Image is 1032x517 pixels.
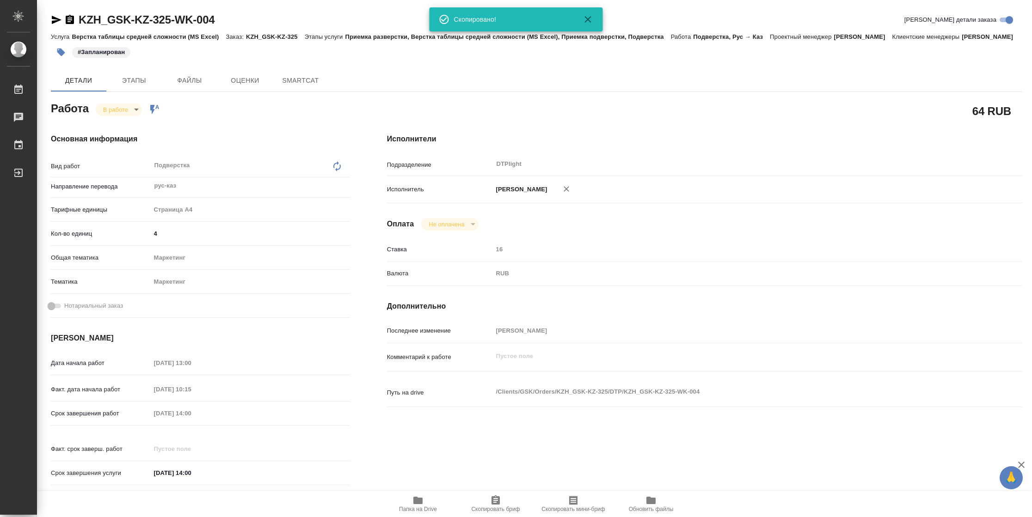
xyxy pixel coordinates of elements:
[892,33,962,40] p: Клиентские менеджеры
[51,229,151,238] p: Кол-во единиц
[387,160,493,170] p: Подразделение
[51,14,62,25] button: Скопировать ссылку для ЯМессенджера
[51,444,151,454] p: Факт. срок заверш. работ
[962,33,1020,40] p: [PERSON_NAME]
[556,179,577,199] button: Удалить исполнителя
[541,506,605,512] span: Скопировать мини-бриф
[454,15,570,24] div: Скопировано!
[51,409,151,418] p: Срок завершения работ
[493,185,547,194] p: [PERSON_NAME]
[64,301,123,310] span: Нотариальный заказ
[51,162,151,171] p: Вид работ
[387,388,493,397] p: Путь на drive
[51,205,151,214] p: Тарифные единицы
[345,33,671,40] p: Приемка разверстки, Верстка таблицы средней сложности (MS Excel), Приемка подверстки, Подверстка
[226,33,246,40] p: Заказ:
[379,491,457,517] button: Папка на Drive
[387,353,493,362] p: Комментарий к работе
[387,245,493,254] p: Ставка
[56,75,101,86] span: Детали
[71,48,131,55] span: Запланирован
[278,75,323,86] span: SmartCat
[51,385,151,394] p: Факт. дата начала работ
[51,99,89,116] h2: Работа
[421,218,478,231] div: В работе
[972,103,1011,119] h2: 64 RUB
[834,33,892,40] p: [PERSON_NAME]
[79,13,215,26] a: KZH_GSK-KZ-325-WK-004
[457,491,534,517] button: Скопировать бриф
[167,75,212,86] span: Файлы
[577,14,599,25] button: Закрыть
[100,106,131,114] button: В работе
[51,134,350,145] h4: Основная информация
[904,15,996,24] span: [PERSON_NAME] детали заказа
[51,182,151,191] p: Направление перевода
[51,359,151,368] p: Дата начала работ
[493,266,969,281] div: RUB
[72,33,226,40] p: Верстка таблицы средней сложности (MS Excel)
[399,506,437,512] span: Папка на Drive
[112,75,156,86] span: Этапы
[151,356,232,370] input: Пустое поле
[629,506,674,512] span: Обновить файлы
[96,103,142,116] div: В работе
[387,326,493,335] p: Последнее изменение
[151,202,350,218] div: Страница А4
[51,333,350,344] h4: [PERSON_NAME]
[387,269,493,278] p: Валюта
[387,219,414,230] h4: Оплата
[246,33,305,40] p: KZH_GSK-KZ-325
[1000,466,1023,489] button: 🙏
[51,33,72,40] p: Услуга
[693,33,770,40] p: Подверстка, Рус → Каз
[1003,468,1019,487] span: 🙏
[426,220,467,228] button: Не оплачена
[151,227,350,240] input: ✎ Введи что-нибудь
[64,14,75,25] button: Скопировать ссылку
[151,250,350,266] div: Маркетинг
[151,274,350,290] div: Маркетинг
[387,301,1022,312] h4: Дополнительно
[471,506,520,512] span: Скопировать бриф
[493,324,969,337] input: Пустое поле
[151,383,232,396] input: Пустое поле
[612,491,690,517] button: Обновить файлы
[305,33,345,40] p: Этапы услуги
[387,185,493,194] p: Исполнитель
[671,33,694,40] p: Работа
[51,253,151,262] p: Общая тематика
[223,75,267,86] span: Оценки
[51,42,71,62] button: Добавить тэг
[78,48,125,57] p: #Запланирован
[151,442,232,456] input: Пустое поле
[534,491,612,517] button: Скопировать мини-бриф
[387,134,1022,145] h4: Исполнители
[770,33,834,40] p: Проектный менеджер
[493,243,969,256] input: Пустое поле
[493,384,969,400] textarea: /Clients/GSK/Orders/KZH_GSK-KZ-325/DTP/KZH_GSK-KZ-325-WK-004
[151,407,232,420] input: Пустое поле
[51,468,151,478] p: Срок завершения услуги
[151,466,232,480] input: ✎ Введи что-нибудь
[51,277,151,286] p: Тематика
